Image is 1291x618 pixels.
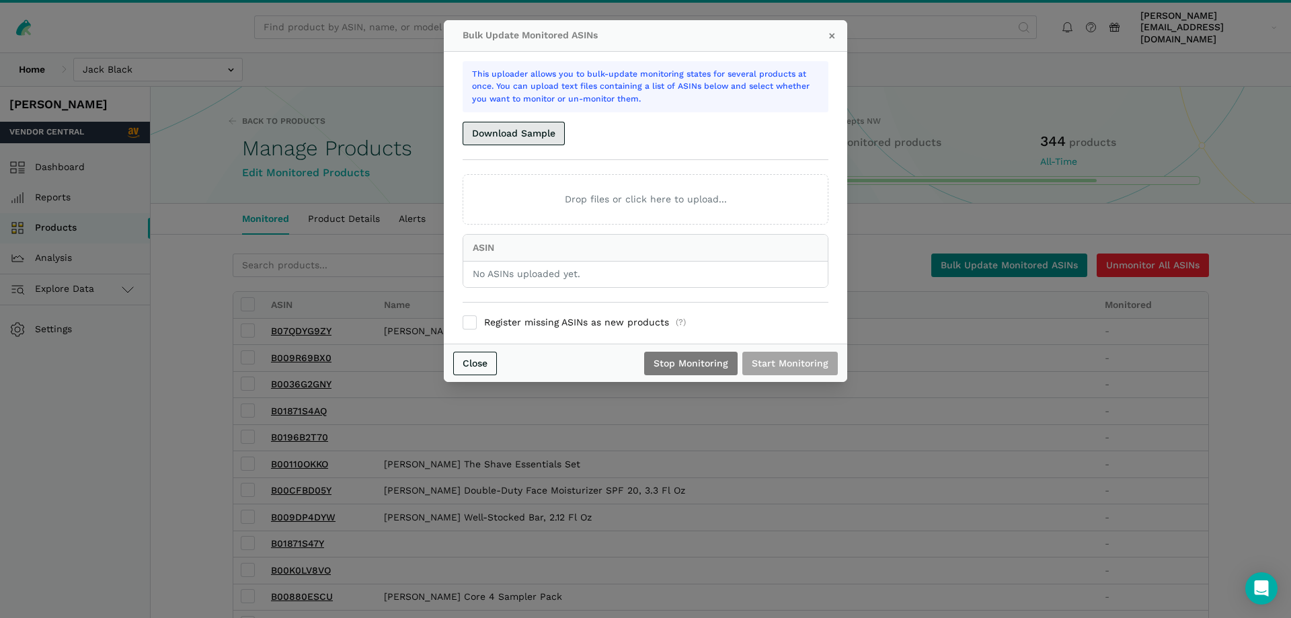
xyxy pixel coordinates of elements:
label: Register missing ASINs as new products [463,317,828,330]
button: × [822,26,841,45]
div: Bulk Update Monitored ASINs [444,20,847,52]
th: ASIN [463,235,828,261]
div: Open Intercom Messenger [1245,572,1278,605]
button: Download Sample [463,122,565,145]
div: No ASINs uploaded yet. [473,268,818,280]
a: Close [453,352,497,375]
p: This uploader allows you to bulk-update monitoring states for several products at once. You can u... [472,68,819,105]
span: (?) [676,317,686,329]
